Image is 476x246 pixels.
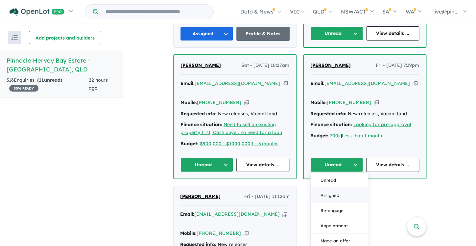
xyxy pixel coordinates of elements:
[244,193,290,201] span: Fri - [DATE] 11:12am
[180,211,194,217] strong: Email:
[37,77,62,83] strong: ( unread)
[330,133,341,139] a: 700k
[9,85,38,92] span: 30 % READY
[7,56,116,74] h5: Pinnacle Hervey Bay Estate - [GEOGRAPHIC_DATA] , QLD
[283,80,288,87] button: Copy
[180,122,222,127] strong: Finance situation:
[10,8,64,16] img: Openlot PRO Logo White
[180,99,197,105] strong: Mobile:
[433,8,459,15] span: live@pin...
[100,5,212,19] input: Try estate name, suburb, builder or developer
[180,27,233,41] button: Assigned
[310,62,351,69] a: [PERSON_NAME]
[180,62,221,68] span: [PERSON_NAME]
[244,230,249,237] button: Copy
[251,141,278,147] a: 1 - 3 months
[413,80,417,87] button: Copy
[310,62,351,68] span: [PERSON_NAME]
[200,141,250,147] a: $900,000 - $1000,000
[7,76,89,92] div: 316 Enquir ies
[311,188,368,203] button: Assigned
[311,173,368,188] button: Unread
[180,111,217,117] strong: Requested info:
[180,193,221,201] a: [PERSON_NAME]
[282,211,287,218] button: Copy
[11,35,18,40] img: sort.svg
[310,110,419,118] div: New releases, Vacant land
[180,193,221,199] span: [PERSON_NAME]
[310,111,346,117] strong: Requested info:
[180,230,197,236] strong: Mobile:
[366,26,419,41] a: View details ...
[310,132,419,140] div: |
[324,80,410,86] a: [EMAIL_ADDRESS][DOMAIN_NAME]
[310,133,328,139] strong: Budget:
[366,158,419,172] a: View details ...
[311,203,368,218] button: Re-engage
[197,99,241,105] a: [PHONE_NUMBER]
[310,158,363,172] button: Unread
[244,99,249,106] button: Copy
[327,99,371,105] a: [PHONE_NUMBER]
[194,211,280,217] a: [EMAIL_ADDRESS][DOMAIN_NAME]
[180,158,233,172] button: Unread
[241,62,289,69] span: Sat - [DATE] 10:27am
[236,158,289,172] a: View details ...
[374,99,379,106] button: Copy
[89,77,108,91] span: 22 hours ago
[29,31,101,44] button: Add projects and builders
[342,133,382,139] a: Less than 1 month
[310,26,363,41] button: Unread
[180,122,282,135] a: Need to sell an existing property first, Cash buyer, no need for a loan
[310,99,327,105] strong: Mobile:
[180,62,221,69] a: [PERSON_NAME]
[353,122,411,127] a: Looking for pre-approval
[236,27,290,41] a: Profile & Notes
[195,80,280,86] a: [EMAIL_ADDRESS][DOMAIN_NAME]
[310,122,352,127] strong: Finance situation:
[311,218,368,233] button: Appointment
[376,62,419,69] span: Fri - [DATE] 7:39pm
[180,141,199,147] strong: Budget:
[180,80,195,86] strong: Email:
[39,77,44,83] span: 11
[310,80,324,86] strong: Email:
[180,110,289,118] div: New releases, Vacant land
[180,140,289,148] div: |
[197,230,241,236] a: [PHONE_NUMBER]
